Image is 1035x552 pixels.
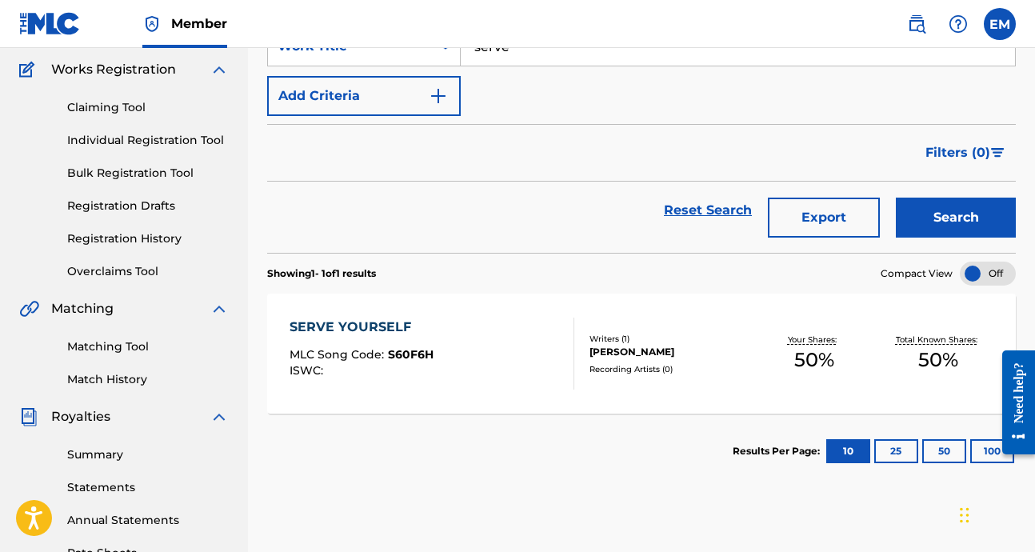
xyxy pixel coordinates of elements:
[67,230,229,247] a: Registration History
[768,198,880,238] button: Export
[290,363,327,378] span: ISWC :
[67,263,229,280] a: Overclaims Tool
[210,407,229,426] img: expand
[788,334,841,346] p: Your Shares:
[991,148,1005,158] img: filter
[916,133,1016,173] button: Filters (0)
[656,193,760,228] a: Reset Search
[67,165,229,182] a: Bulk Registration Tool
[267,76,461,116] button: Add Criteria
[896,198,1016,238] button: Search
[67,198,229,214] a: Registration Drafts
[429,86,448,106] img: 9d2ae6d4665cec9f34b9.svg
[960,491,969,539] div: Drag
[925,143,990,162] span: Filters ( 0 )
[171,14,227,33] span: Member
[794,346,834,374] span: 50 %
[19,407,38,426] img: Royalties
[210,60,229,79] img: expand
[901,8,933,40] a: Public Search
[589,363,752,375] div: Recording Artists ( 0 )
[826,439,870,463] button: 10
[67,512,229,529] a: Annual Statements
[388,347,434,362] span: S60F6H
[290,318,434,337] div: SERVE YOURSELF
[290,347,388,362] span: MLC Song Code :
[970,439,1014,463] button: 100
[589,345,752,359] div: [PERSON_NAME]
[67,446,229,463] a: Summary
[918,346,958,374] span: 50 %
[267,266,376,281] p: Showing 1 - 1 of 1 results
[67,338,229,355] a: Matching Tool
[922,439,966,463] button: 50
[267,26,1016,253] form: Search Form
[67,479,229,496] a: Statements
[19,299,39,318] img: Matching
[210,299,229,318] img: expand
[67,371,229,388] a: Match History
[942,8,974,40] div: Help
[267,294,1016,414] a: SERVE YOURSELFMLC Song Code:S60F6HISWC:Writers (1)[PERSON_NAME]Recording Artists (0)Your Shares:5...
[67,99,229,116] a: Claiming Tool
[51,299,114,318] span: Matching
[984,8,1016,40] div: User Menu
[19,12,81,35] img: MLC Logo
[589,333,752,345] div: Writers ( 1 )
[67,132,229,149] a: Individual Registration Tool
[955,475,1035,552] iframe: Chat Widget
[874,439,918,463] button: 25
[907,14,926,34] img: search
[51,60,176,79] span: Works Registration
[142,14,162,34] img: Top Rightsholder
[51,407,110,426] span: Royalties
[19,60,40,79] img: Works Registration
[733,444,824,458] p: Results Per Page:
[896,334,981,346] p: Total Known Shares:
[881,266,953,281] span: Compact View
[949,14,968,34] img: help
[990,338,1035,467] iframe: Resource Center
